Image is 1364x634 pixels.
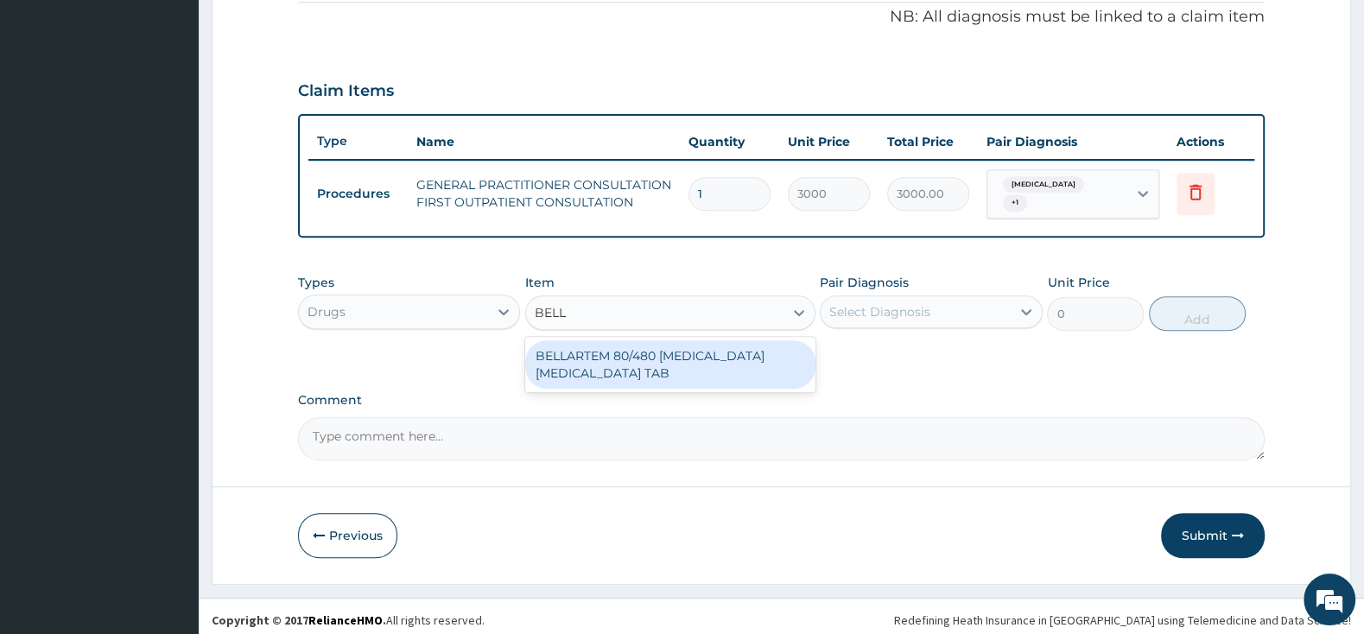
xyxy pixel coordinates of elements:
[879,124,978,159] th: Total Price
[1003,194,1027,212] span: + 1
[298,513,397,558] button: Previous
[308,178,408,210] td: Procedures
[779,124,879,159] th: Unit Price
[298,6,1265,29] p: NB: All diagnosis must be linked to a claim item
[1003,176,1084,193] span: [MEDICAL_DATA]
[680,124,779,159] th: Quantity
[283,9,325,50] div: Minimize live chat window
[1168,124,1254,159] th: Actions
[308,303,346,320] div: Drugs
[1161,513,1265,558] button: Submit
[298,82,394,101] h3: Claim Items
[32,86,70,130] img: d_794563401_company_1708531726252_794563401
[90,97,290,119] div: Chat with us now
[1047,274,1109,291] label: Unit Price
[408,168,680,219] td: GENERAL PRACTITIONER CONSULTATION FIRST OUTPATIENT CONSULTATION
[894,612,1351,629] div: Redefining Heath Insurance in [GEOGRAPHIC_DATA] using Telemedicine and Data Science!
[525,340,815,389] div: BELLARTEM 80/480 [MEDICAL_DATA] [MEDICAL_DATA] TAB
[100,200,238,375] span: We're online!
[525,274,555,291] label: Item
[1149,296,1246,331] button: Add
[308,612,383,628] a: RelianceHMO
[308,125,408,157] th: Type
[829,303,930,320] div: Select Diagnosis
[298,393,1265,408] label: Comment
[298,276,334,290] label: Types
[408,124,680,159] th: Name
[978,124,1168,159] th: Pair Diagnosis
[212,612,386,628] strong: Copyright © 2017 .
[820,274,909,291] label: Pair Diagnosis
[9,438,329,498] textarea: Type your message and hit 'Enter'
